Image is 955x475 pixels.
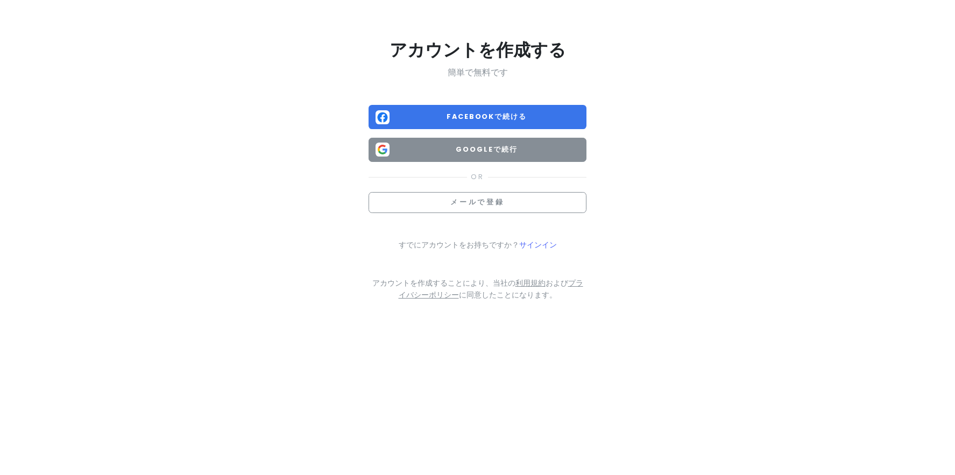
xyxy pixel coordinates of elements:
a: 利用規約 [515,278,546,288]
font: Googleで続行 [456,145,517,154]
button: メールで登録 [369,192,586,214]
font: Facebookで続ける [447,112,527,121]
img: Googleロゴ [376,143,390,157]
font: アカウントを作成することにより、当社の [372,278,515,288]
button: Facebookで続ける [369,105,586,129]
button: Googleで続行 [369,138,586,162]
font: すでにアカウントをお持ちですか？ [399,239,519,250]
font: 簡単で無料です [448,66,508,79]
a: サインイン [519,239,557,250]
font: メールで登録 [450,197,505,207]
img: Facebookロゴ [376,110,390,124]
font: アカウントを作成する [390,38,566,62]
font: に同意したことになります。 [459,289,557,300]
font: および [546,278,568,288]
